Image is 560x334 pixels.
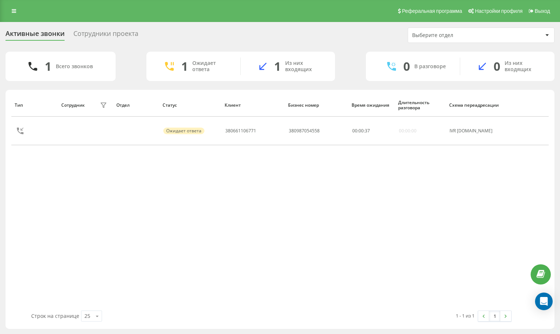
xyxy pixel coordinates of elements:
a: 1 [489,311,500,321]
div: 0 [403,59,410,73]
div: Из них входящих [505,60,543,73]
span: Настройки профиля [475,8,523,14]
div: Сотрудники проекта [73,30,138,41]
div: 1 - 1 из 1 [456,312,474,319]
div: Из них входящих [285,60,324,73]
span: Реферальная программа [402,8,462,14]
div: В разговоре [414,63,446,70]
div: 1 [181,59,188,73]
div: 380661106771 [225,128,256,133]
div: 0 [494,59,500,73]
div: 00:00:00 [399,128,417,133]
div: Ожидает ответа [192,60,229,73]
div: Выберите отдел [412,32,500,38]
div: Бизнес номер [288,103,345,108]
div: : : [352,128,370,133]
div: 1 [274,59,281,73]
div: 380987054558 [289,128,320,133]
span: Строк на странице [31,312,79,319]
div: Отдел [116,103,156,108]
span: Выход [535,8,550,14]
div: Сотрудник [61,103,85,108]
div: 25 [84,312,90,320]
span: 37 [365,128,370,134]
div: IVR [DOMAIN_NAME] [450,128,498,133]
span: 00 [359,128,364,134]
div: Статус [163,103,218,108]
span: 00 [352,128,357,134]
div: Активные звонки [6,30,65,41]
div: Схема переадресации [449,103,499,108]
div: Open Intercom Messenger [535,293,553,310]
div: 1 [45,59,51,73]
div: Время ожидания [352,103,391,108]
div: Длительность разговора [398,100,442,111]
div: Ожидает ответа [163,128,204,134]
div: Тип [15,103,54,108]
div: Клиент [225,103,281,108]
div: Всего звонков [56,63,93,70]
